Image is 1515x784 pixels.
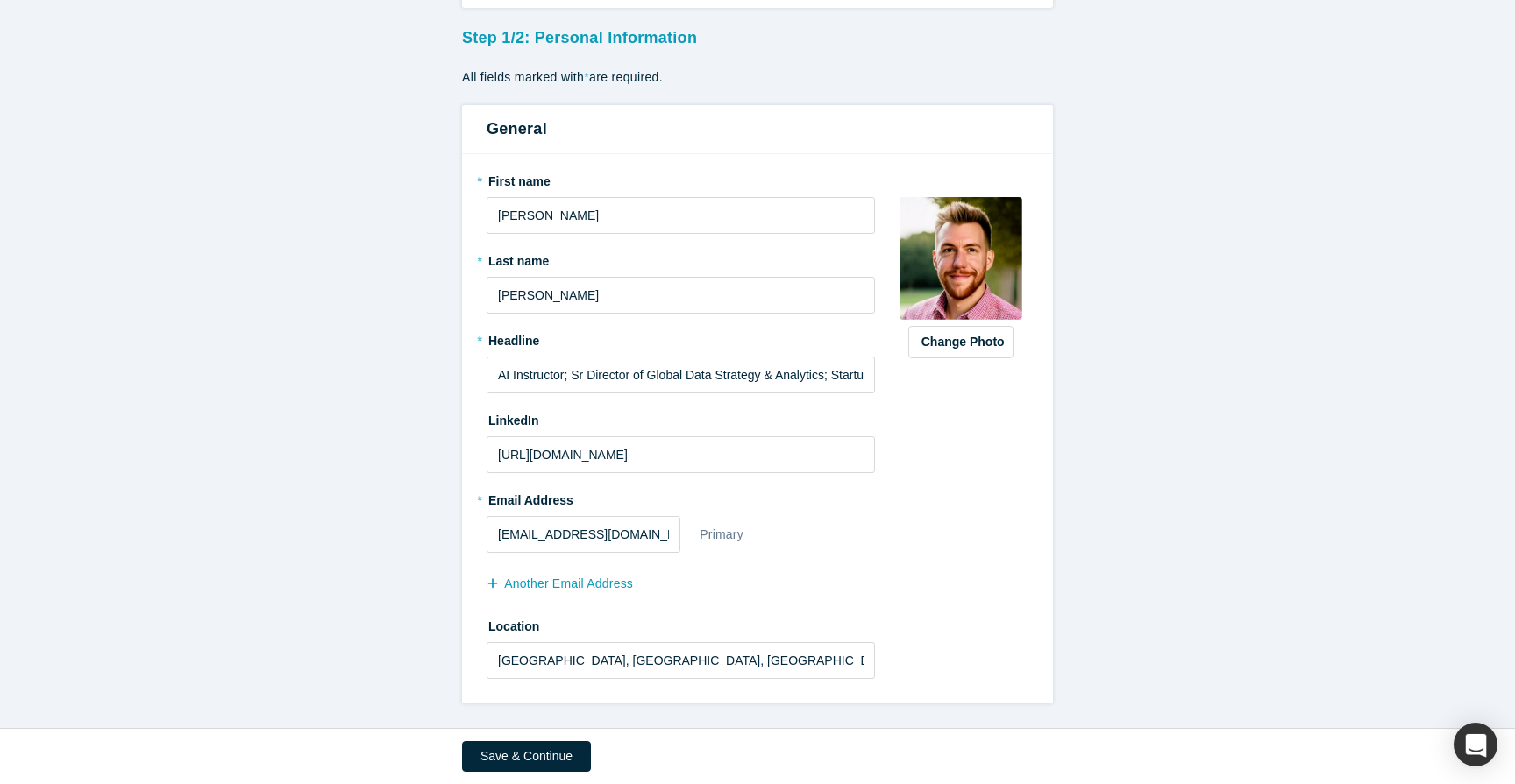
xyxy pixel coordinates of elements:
p: All fields marked with are required. [462,68,1053,87]
label: First name [487,166,875,191]
img: Profile user default [900,197,1022,320]
input: Enter a location [487,642,875,679]
label: Email Address [487,485,573,510]
label: LinkedIn [487,406,539,430]
button: another Email Address [487,569,651,599]
h3: Step 1/2: Personal Information [462,20,1053,50]
label: Headline [487,326,875,350]
input: Partner, CEO [487,357,875,393]
button: Change Photo [908,326,1014,358]
label: Location [487,611,875,636]
h3: General [487,117,1028,141]
label: Last name [487,246,875,271]
button: Save & Continue [462,741,591,772]
div: Primary [699,519,744,550]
